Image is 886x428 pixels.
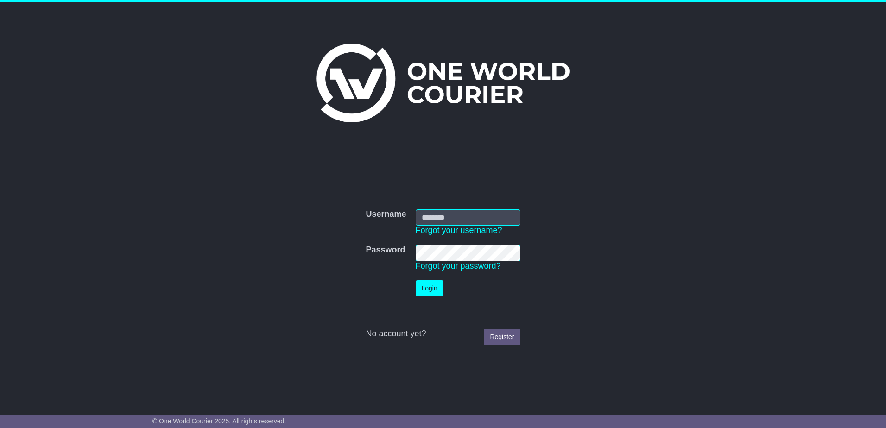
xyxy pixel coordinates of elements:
label: Password [366,245,405,255]
a: Forgot your username? [416,226,502,235]
button: Login [416,280,443,296]
div: No account yet? [366,329,520,339]
label: Username [366,209,406,220]
a: Forgot your password? [416,261,501,271]
img: One World [316,44,570,122]
a: Register [484,329,520,345]
span: © One World Courier 2025. All rights reserved. [152,417,286,425]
